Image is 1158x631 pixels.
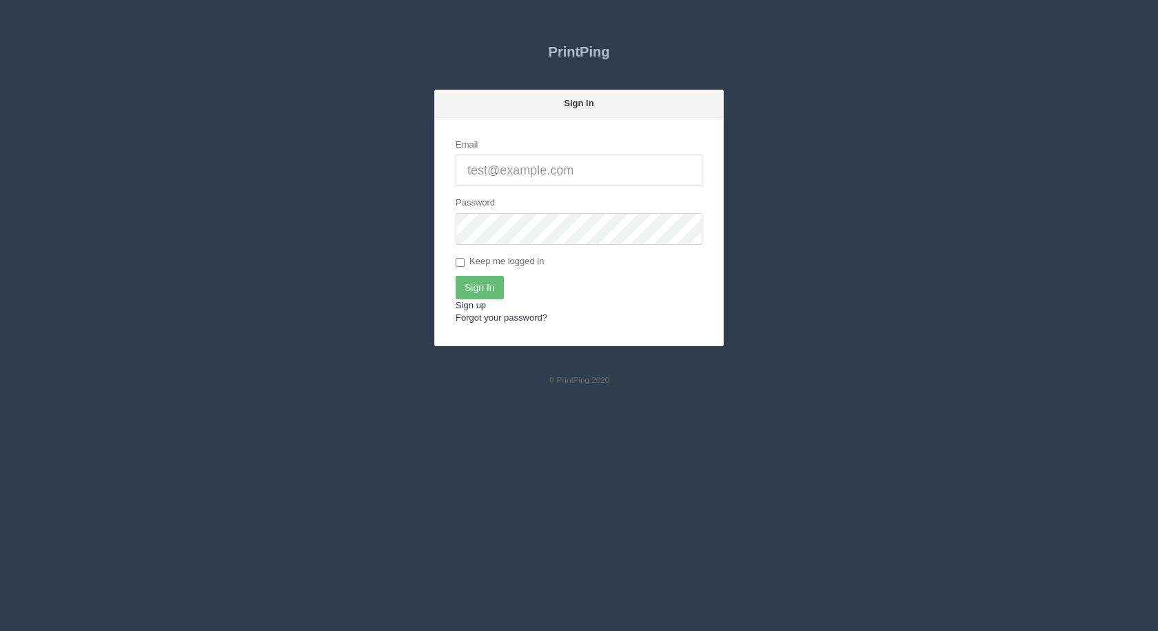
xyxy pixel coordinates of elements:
input: Keep me logged in [456,258,465,267]
label: Password [456,197,495,210]
label: Email [456,139,478,152]
a: Sign up [456,300,486,310]
a: PrintPing [434,34,724,69]
input: Sign In [456,276,504,299]
a: Forgot your password? [456,312,547,323]
small: © PrintPing 2020 [549,375,610,384]
label: Keep me logged in [456,255,544,269]
strong: Sign in [564,98,593,108]
input: test@example.com [456,154,702,186]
